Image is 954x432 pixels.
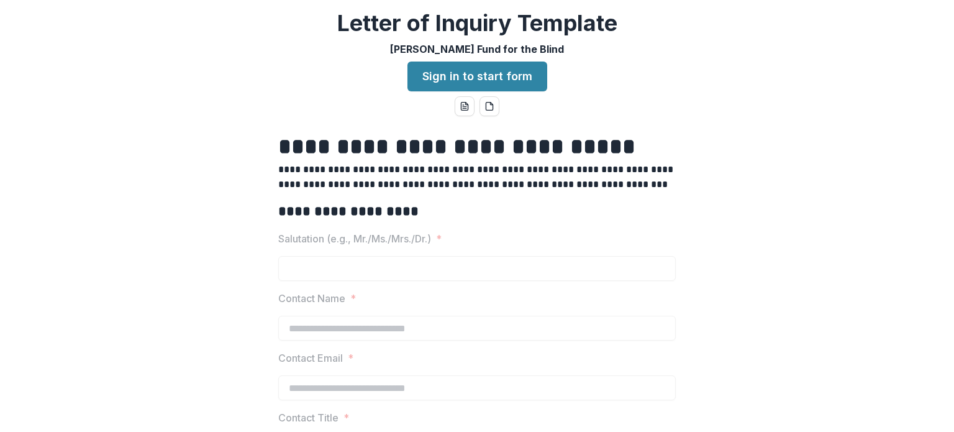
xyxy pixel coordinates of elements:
[278,351,343,365] p: Contact Email
[337,10,617,37] h2: Letter of Inquiry Template
[390,42,564,57] p: [PERSON_NAME] Fund for the Blind
[278,231,431,246] p: Salutation (e.g., Mr./Ms./Mrs./Dr.)
[278,291,345,306] p: Contact Name
[479,96,499,116] button: pdf-download
[278,410,338,425] p: Contact Title
[407,62,547,91] a: Sign in to start form
[455,96,475,116] button: word-download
